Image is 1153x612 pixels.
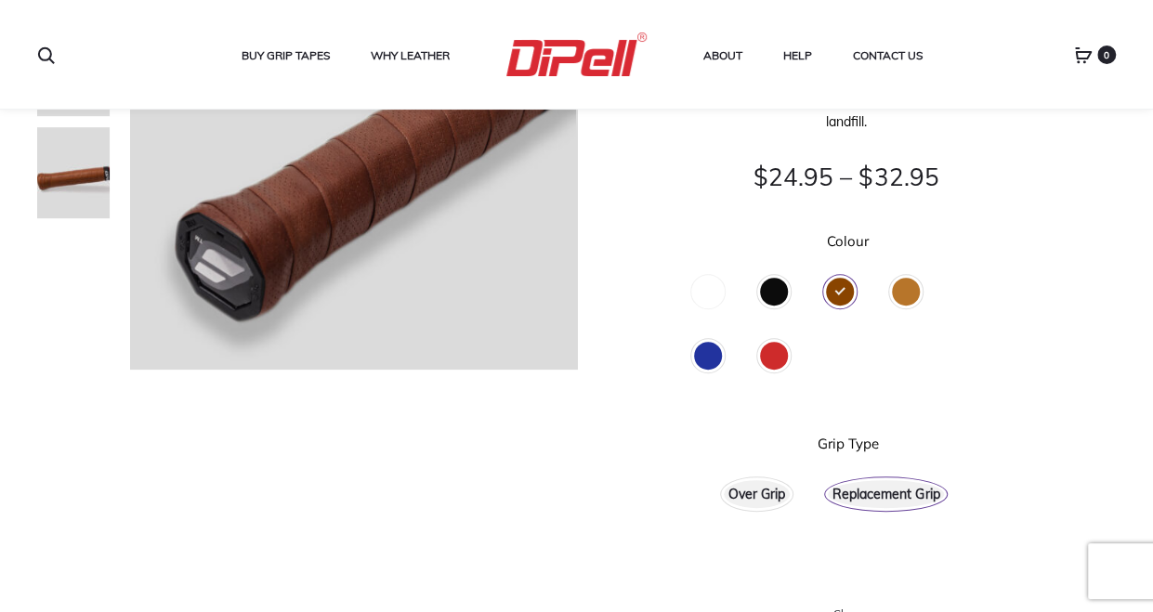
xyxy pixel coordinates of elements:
[858,162,873,192] span: $
[853,44,923,68] a: Contact Us
[242,44,330,68] a: Buy Grip Tapes
[1097,46,1116,64] span: 0
[858,162,938,192] bdi: 32.95
[753,162,768,192] span: $
[703,44,742,68] a: About
[783,44,812,68] a: Help
[832,481,939,507] span: Replacement Grip
[827,234,869,248] label: Colour
[840,162,852,192] span: –
[818,436,879,450] label: Grip Type
[36,126,111,219] img: Dipell-Tennis-Racket-Tan-024-Paul-Osta-80x100.jpg
[1074,46,1093,63] a: 0
[371,44,450,68] a: Why Leather
[753,162,833,192] bdi: 24.95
